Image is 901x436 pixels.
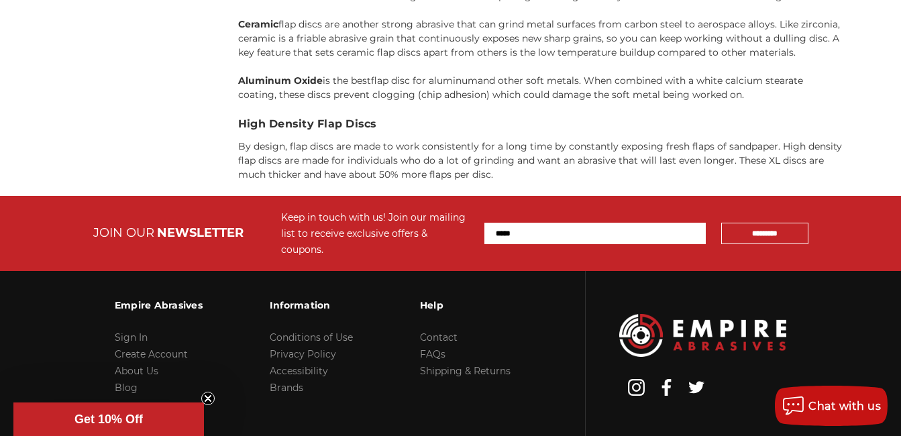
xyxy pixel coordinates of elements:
[115,331,148,343] a: Sign In
[270,348,336,360] a: Privacy Policy
[238,74,843,102] p: is the best and other soft metals. When combined with a white calcium stearate coating, these dis...
[619,314,786,357] img: Empire Abrasives Logo Image
[238,18,278,30] strong: Ceramic
[93,225,154,240] span: JOIN OUR
[808,400,881,413] span: Chat with us
[115,382,138,394] a: Blog
[420,291,511,319] h3: Help
[281,209,471,258] div: Keep in touch with us! Join our mailing list to receive exclusive offers & coupons.
[115,365,158,377] a: About Us
[238,17,843,60] p: flap discs are another strong abrasive that can grind metal surfaces from carbon steel to aerospa...
[775,386,888,426] button: Chat with us
[420,348,445,360] a: FAQs
[13,402,204,436] div: Get 10% OffClose teaser
[270,365,328,377] a: Accessibility
[270,291,353,319] h3: Information
[270,331,353,343] a: Conditions of Use
[238,74,323,87] strong: Aluminum Oxide
[74,413,143,426] span: Get 10% Off
[420,331,458,343] a: Contact
[270,382,303,394] a: Brands
[201,392,215,405] button: Close teaser
[157,225,244,240] span: NEWSLETTER
[371,74,478,87] a: flap disc for aluminum
[420,365,511,377] a: Shipping & Returns
[115,291,203,319] h3: Empire Abrasives
[115,348,188,360] a: Create Account
[238,116,843,132] h3: High Density Flap Discs
[238,140,843,182] p: By design, flap discs are made to work consistently for a long time by constantly exposing fresh ...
